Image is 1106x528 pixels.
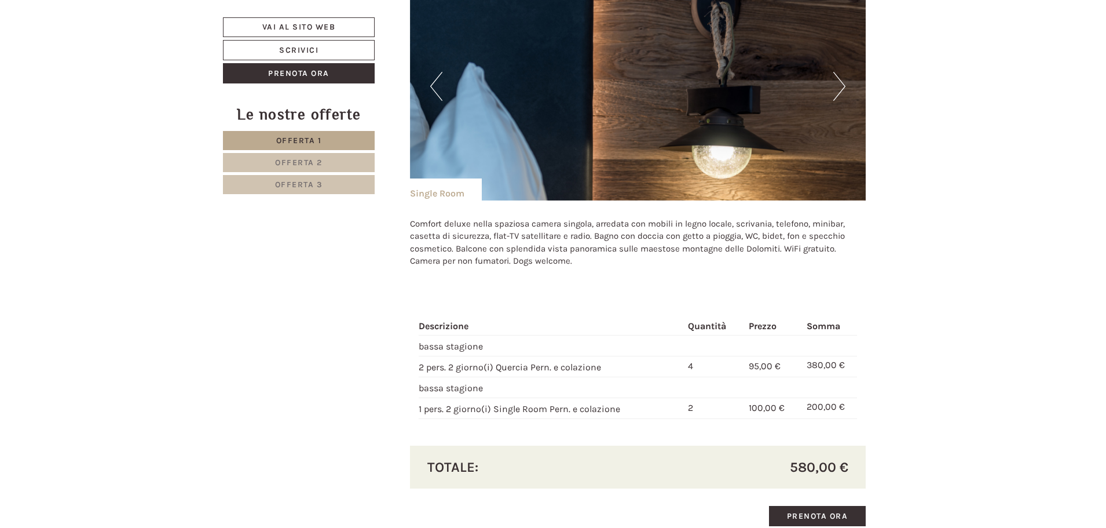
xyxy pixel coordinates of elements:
button: Invia [395,305,456,326]
td: 1 pers. 2 giorno(i) Single Room Pern. e colazione [419,398,683,418]
div: Single Room [410,179,482,201]
button: Previous [430,72,442,101]
a: Scrivici [223,40,375,60]
span: Offerta 3 [275,180,323,190]
th: Somma [802,318,857,336]
div: Totale: [419,457,638,477]
a: Prenota ora [769,506,866,526]
td: 4 [683,356,744,377]
div: Buon giorno, come possiamo aiutarla? [268,31,446,67]
td: 2 [683,398,744,418]
small: 07:31 [273,56,438,64]
span: Offerta 1 [276,136,322,145]
td: bassa stagione [419,377,683,398]
p: Comfort deluxe nella spaziosa camera singola, arredata con mobili in legno locale, scrivania, tel... [410,218,866,268]
td: 200,00 € [802,398,857,418]
td: 380,00 € [802,356,857,377]
div: Lei [273,34,438,43]
td: bassa stagione [419,336,683,356]
a: Vai al sito web [223,17,375,37]
th: Quantità [683,318,744,336]
a: Prenota ora [223,63,375,83]
span: 580,00 € [790,457,848,477]
span: Offerta 2 [275,158,323,167]
span: 95,00 € [749,361,781,372]
th: Prezzo [744,318,802,336]
div: Le nostre offerte [223,104,375,125]
th: Descrizione [419,318,683,336]
button: Next [833,72,845,101]
span: 100,00 € [749,402,785,413]
td: 2 pers. 2 giorno(i) Quercia Pern. e colazione [419,356,683,377]
div: [DATE] [207,9,248,28]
